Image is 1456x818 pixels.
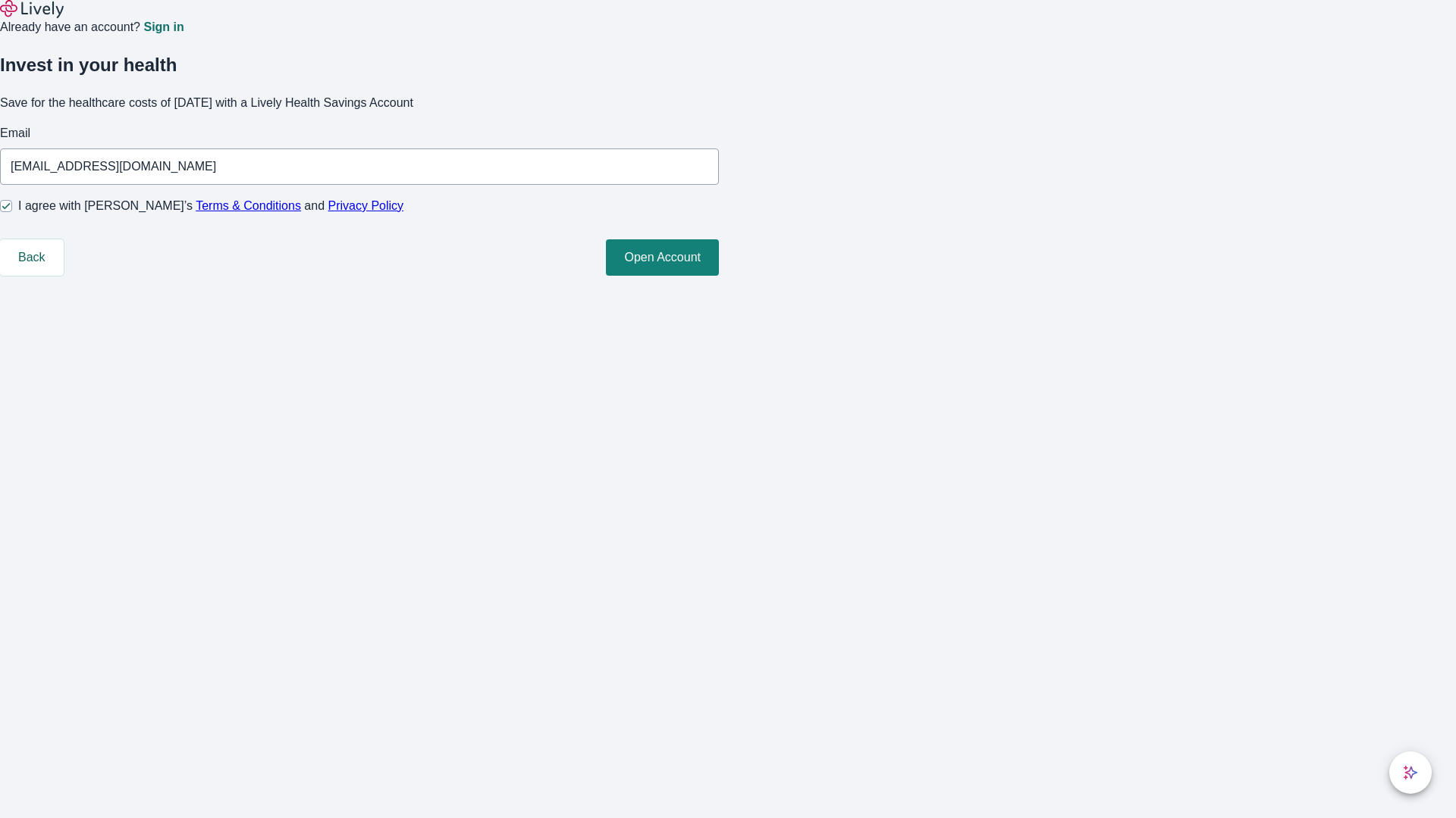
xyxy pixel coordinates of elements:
button: Open Account [606,239,719,276]
svg: Lively AI Assistant [1403,765,1418,780]
a: Privacy Policy [328,199,404,212]
a: Sign in [143,21,184,33]
a: Terms & Conditions [196,199,301,212]
span: I agree with [PERSON_NAME]’s and [18,197,403,215]
button: chat [1389,751,1432,794]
